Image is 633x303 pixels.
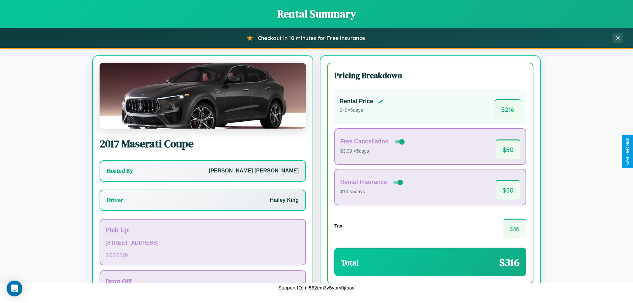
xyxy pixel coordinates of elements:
[258,35,365,41] span: Checkout in 10 minutes for Free Insurance
[105,250,300,259] p: 9 / 27 / 2026
[7,281,22,296] div: Open Intercom Messenger
[341,257,359,268] h3: Total
[495,99,521,119] span: $ 216
[270,196,299,205] p: Hailey King
[625,138,630,165] div: Give Feedback
[496,139,520,159] span: $ 50
[278,283,355,292] p: Support ID: mf562em3y5ypm0jfpad
[340,147,406,156] p: $3.99 × 5 days
[100,136,306,151] h2: 2017 Maserati Coupe
[496,180,520,199] span: $ 50
[100,63,306,129] img: Maserati Coupe
[7,7,626,21] h1: Rental Summary
[105,225,300,234] h3: Pick Up
[334,223,343,228] h4: Tax
[340,106,384,115] p: $ 40 × 5 days
[105,276,300,286] h3: Drop Off
[334,70,526,81] h3: Pricing Breakdown
[340,98,373,105] h4: Rental Price
[340,138,389,145] h4: Free Cancellation
[107,196,123,204] h3: Driver
[340,179,387,186] h4: Rental Insurance
[107,167,133,175] h3: Hosted By
[340,188,404,196] p: $10 × 5 days
[105,238,300,248] p: [STREET_ADDRESS]
[499,255,520,270] span: $ 316
[209,166,299,176] p: [PERSON_NAME] [PERSON_NAME]
[503,219,526,238] span: $ 16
